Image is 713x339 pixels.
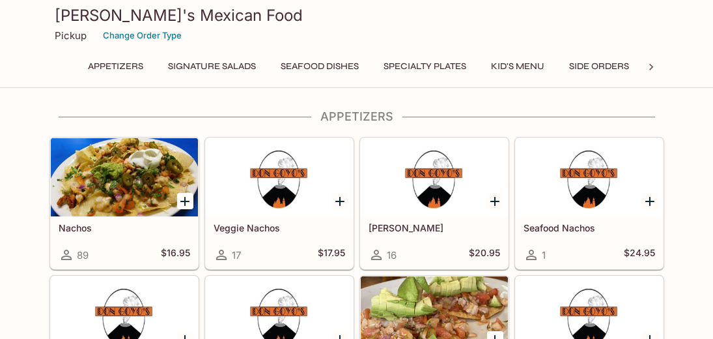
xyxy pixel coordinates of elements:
button: Add Veggie Nachos [332,193,348,209]
button: Add Seafood Nachos [642,193,658,209]
button: Seafood Dishes [273,57,366,76]
h5: Seafood Nachos [524,222,655,233]
h3: [PERSON_NAME]'s Mexican Food [55,5,659,25]
span: 89 [77,249,89,261]
a: Nachos89$16.95 [50,138,199,269]
span: 16 [387,249,397,261]
button: Side Orders [562,57,636,76]
h5: $24.95 [624,247,655,263]
h5: Nachos [59,222,190,233]
a: Seafood Nachos1$24.95 [515,138,664,269]
a: [PERSON_NAME]16$20.95 [360,138,509,269]
button: Add Nachos [177,193,193,209]
h5: [PERSON_NAME] [369,222,500,233]
button: Appetizers [81,57,150,76]
div: Seafood Nachos [516,138,663,216]
button: Signature Salads [161,57,263,76]
h5: $17.95 [318,247,345,263]
button: Add Fajita Nachos [487,193,503,209]
h5: Veggie Nachos [214,222,345,233]
h5: $16.95 [161,247,190,263]
span: 1 [542,249,546,261]
button: Change Order Type [97,25,188,46]
button: Specialty Plates [376,57,473,76]
div: Fajita Nachos [361,138,508,216]
a: Veggie Nachos17$17.95 [205,138,354,269]
div: Veggie Nachos [206,138,353,216]
h5: $20.95 [469,247,500,263]
div: Nachos [51,138,198,216]
button: Kid's Menu [484,57,552,76]
h4: Appetizers [49,110,664,124]
span: 17 [232,249,241,261]
p: Pickup [55,29,87,42]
